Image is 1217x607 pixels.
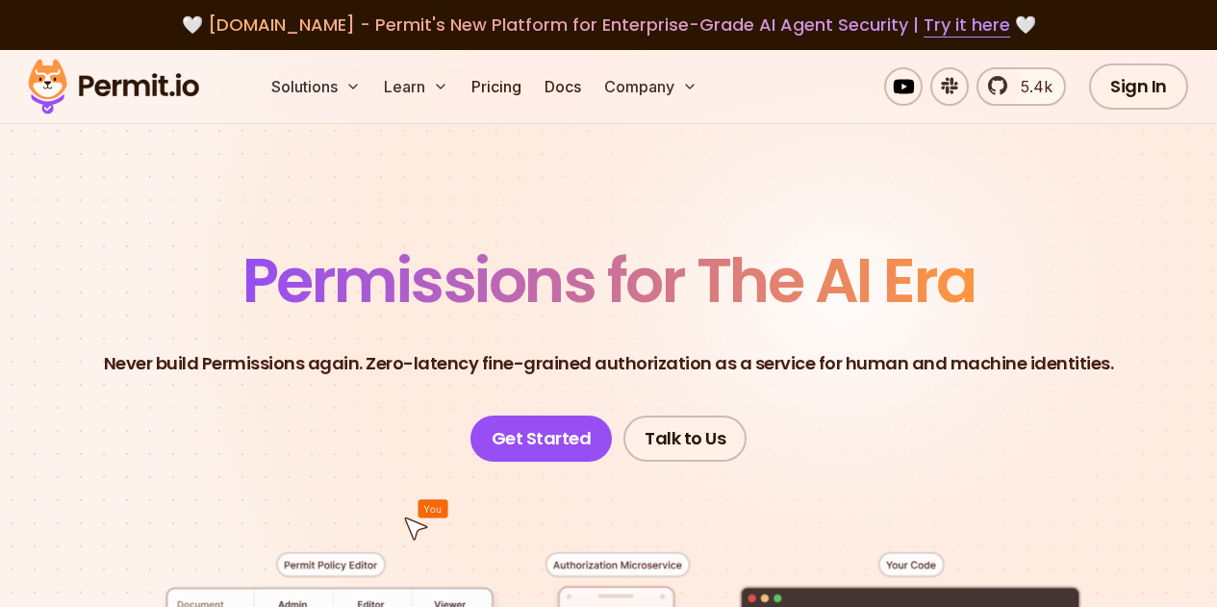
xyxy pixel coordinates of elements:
a: Get Started [470,416,613,462]
a: Pricing [464,67,529,106]
a: Sign In [1089,63,1188,110]
span: [DOMAIN_NAME] - Permit's New Platform for Enterprise-Grade AI Agent Security | [208,13,1010,37]
a: Docs [537,67,589,106]
button: Learn [376,67,456,106]
div: 🤍 🤍 [46,12,1171,38]
span: Permissions for The AI Era [242,238,976,323]
span: 5.4k [1009,75,1052,98]
a: Talk to Us [623,416,747,462]
button: Solutions [264,67,368,106]
a: Try it here [924,13,1010,38]
button: Company [596,67,705,106]
img: Permit logo [19,54,208,119]
p: Never build Permissions again. Zero-latency fine-grained authorization as a service for human and... [104,350,1114,377]
a: 5.4k [976,67,1066,106]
